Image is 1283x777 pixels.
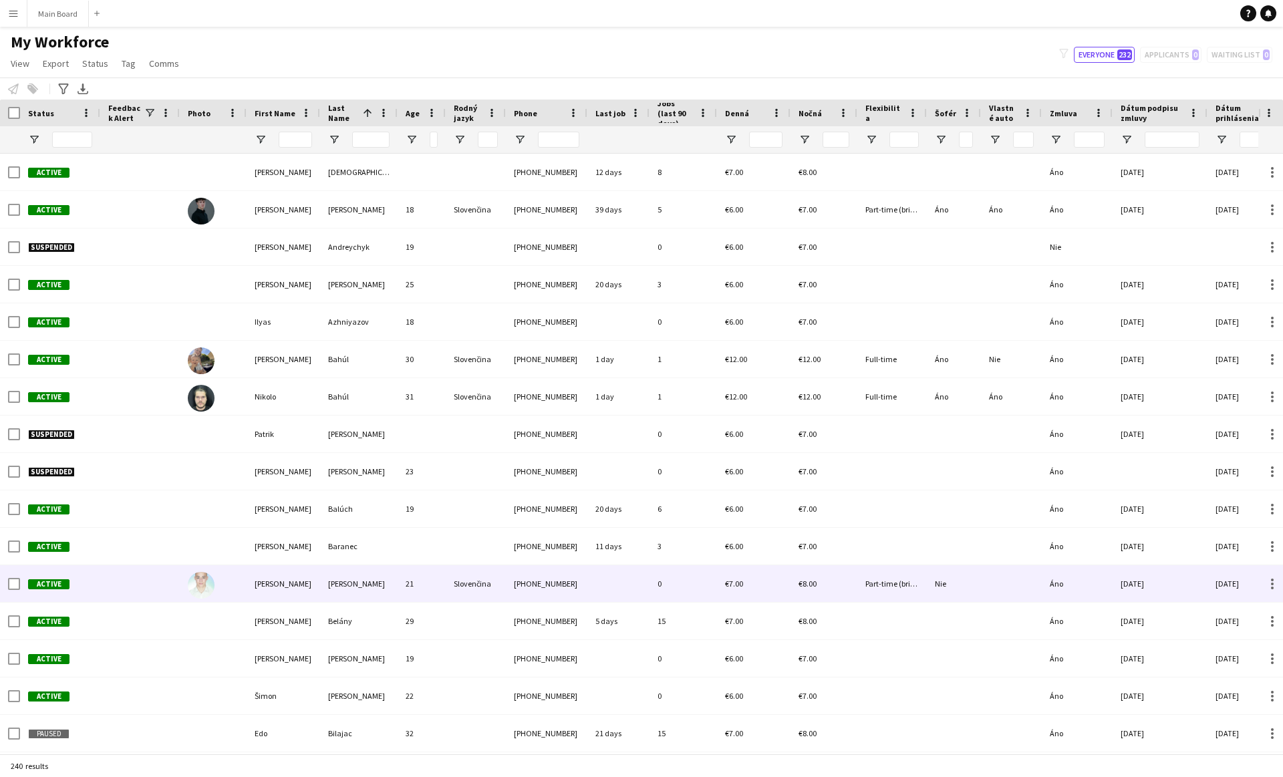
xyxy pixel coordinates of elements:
[398,378,446,415] div: 31
[989,134,1001,146] button: Open Filter Menu
[1050,691,1063,701] span: Áno
[725,653,743,663] span: €6.00
[799,504,817,514] span: €7.00
[247,715,320,752] div: Edo
[454,579,491,589] span: Slovenčina
[1216,466,1239,476] span: [DATE]
[823,132,849,148] input: Nočná Filter Input
[506,565,587,602] div: [PHONE_NUMBER]
[1121,653,1144,663] span: [DATE]
[865,204,931,214] span: Part-time (brigáda)
[865,134,877,146] button: Open Filter Menu
[247,565,320,602] div: [PERSON_NAME]
[506,490,587,527] div: [PHONE_NUMBER]
[328,103,358,123] span: Last Name
[725,134,737,146] button: Open Filter Menu
[328,134,340,146] button: Open Filter Menu
[247,341,320,377] div: [PERSON_NAME]
[149,57,179,69] span: Comms
[989,103,1018,123] span: Vlastné auto
[799,616,817,626] span: €8.00
[1050,429,1063,439] span: Áno
[28,243,75,253] span: Suspended
[320,677,398,714] div: [PERSON_NAME]
[1121,541,1144,551] span: [DATE]
[1050,354,1063,364] span: Áno
[27,1,89,27] button: Main Board
[749,132,782,148] input: Denná Filter Input
[650,416,717,452] div: 0
[352,132,390,148] input: Last Name Filter Input
[247,154,320,190] div: [PERSON_NAME]
[398,453,446,490] div: 23
[1216,541,1239,551] span: [DATE]
[247,303,320,340] div: Ilyas
[37,55,74,72] a: Export
[725,691,743,701] span: €6.00
[506,228,587,265] div: [PHONE_NUMBER]
[538,132,579,148] input: Phone Filter Input
[725,429,743,439] span: €6.00
[247,228,320,265] div: [PERSON_NAME]
[28,504,69,514] span: Active
[1216,653,1239,663] span: [DATE]
[587,191,650,228] div: 39 days
[1121,392,1144,402] span: [DATE]
[1121,167,1144,177] span: [DATE]
[1121,354,1144,364] span: [DATE]
[1216,317,1239,327] span: [DATE]
[935,354,948,364] span: Áno
[1050,616,1063,626] span: Áno
[398,565,446,602] div: 21
[28,654,69,664] span: Active
[188,572,215,599] img: Gabriel Bartoš
[11,32,109,52] span: My Workforce
[320,266,398,303] div: [PERSON_NAME]
[865,579,931,589] span: Part-time (brigáda)
[989,354,1000,364] span: Nie
[935,108,956,118] span: Šofér
[650,640,717,677] div: 0
[799,466,817,476] span: €7.00
[650,191,717,228] div: 5
[454,354,491,364] span: Slovenčina
[865,392,897,402] span: Full-time
[650,154,717,190] div: 8
[650,266,717,303] div: 3
[122,57,136,69] span: Tag
[506,715,587,752] div: [PHONE_NUMBER]
[799,242,817,252] span: €7.00
[506,191,587,228] div: [PHONE_NUMBER]
[650,715,717,752] div: 15
[247,677,320,714] div: Šimon
[506,378,587,415] div: [PHONE_NUMBER]
[320,453,398,490] div: [PERSON_NAME]
[320,341,398,377] div: Bahúl
[1050,134,1062,146] button: Open Filter Menu
[55,81,72,97] app-action-btn: Advanced filters
[398,303,446,340] div: 18
[320,303,398,340] div: Azhniyazov
[506,603,587,639] div: [PHONE_NUMBER]
[247,416,320,452] div: Patrik
[587,378,650,415] div: 1 day
[799,579,817,589] span: €8.00
[587,266,650,303] div: 20 days
[1121,317,1144,327] span: [DATE]
[650,303,717,340] div: 0
[865,354,897,364] span: Full-time
[478,132,498,148] input: Rodný jazyk Filter Input
[247,603,320,639] div: [PERSON_NAME]
[1050,653,1063,663] span: Áno
[1121,134,1133,146] button: Open Filter Menu
[28,542,69,552] span: Active
[28,168,69,178] span: Active
[454,134,466,146] button: Open Filter Menu
[28,579,69,589] span: Active
[799,728,817,738] span: €8.00
[1216,354,1239,364] span: [DATE]
[1050,167,1063,177] span: Áno
[725,504,743,514] span: €6.00
[52,132,92,148] input: Status Filter Input
[725,242,743,252] span: €6.00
